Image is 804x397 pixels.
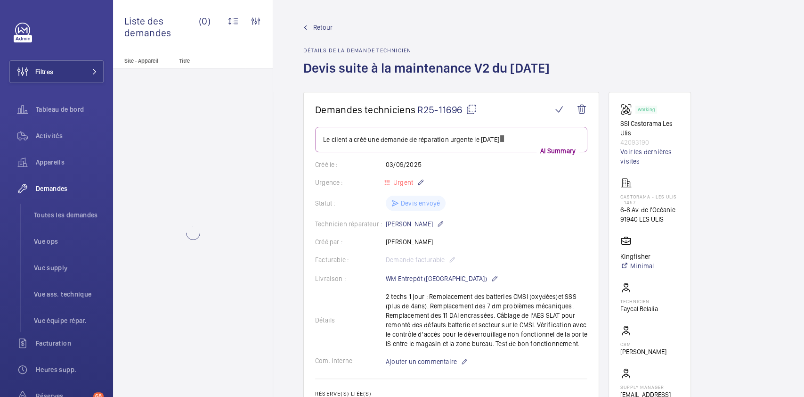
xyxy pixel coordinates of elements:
span: R25-11696 [417,104,477,116]
p: Supply manager [620,384,679,390]
p: Technicien [620,298,658,304]
p: Le client a créé une demande de réparation urgente le [DATE] [323,135,579,144]
span: Urgent [391,179,413,186]
p: Titre [179,58,241,64]
p: Site - Appareil [113,58,175,64]
p: WM Entrepôt ([GEOGRAPHIC_DATA]) [386,273,498,284]
p: Working [638,108,655,111]
p: [PERSON_NAME] [386,218,444,230]
p: [PERSON_NAME] [620,347,666,356]
span: Retour [313,23,333,32]
p: AI Summary [536,146,579,156]
span: Vue supply [34,263,104,273]
p: SSI Castorama Les Ulis [620,119,679,138]
span: Demandes techniciens [315,104,415,116]
p: Kingfisher [620,252,654,261]
span: Vue équipe répar. [34,316,104,325]
span: Heures supp. [36,365,104,374]
a: Minimal [620,261,654,271]
h2: Détails de la demande technicien [303,47,555,54]
p: Faycal Belalia [620,304,658,314]
span: Vue ass. technique [34,289,104,299]
p: Castorama - LES ULIS - 1457 [620,194,679,205]
button: Filtres [9,60,104,83]
p: 42093190 [620,138,679,147]
span: Activités [36,131,104,141]
span: Toutes les demandes [34,210,104,220]
span: Filtres [35,67,53,76]
span: Vue ops [34,237,104,246]
span: Demandes [36,184,104,193]
a: Voir les dernières visites [620,147,679,166]
p: 6-8 Av. de l'Océanie [620,205,679,215]
span: Tableau de bord [36,105,104,114]
h1: Devis suite à la maintenance V2 du [DATE] [303,59,555,92]
span: Appareils [36,157,104,167]
img: fire_alarm.svg [620,104,635,115]
p: CSM [620,341,666,347]
h2: Réserve(s) liée(s) [315,390,587,397]
p: 91940 LES ULIS [620,215,679,224]
span: Facturation [36,339,104,348]
span: Ajouter un commentaire [386,357,457,366]
span: Liste des demandes [124,15,199,39]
